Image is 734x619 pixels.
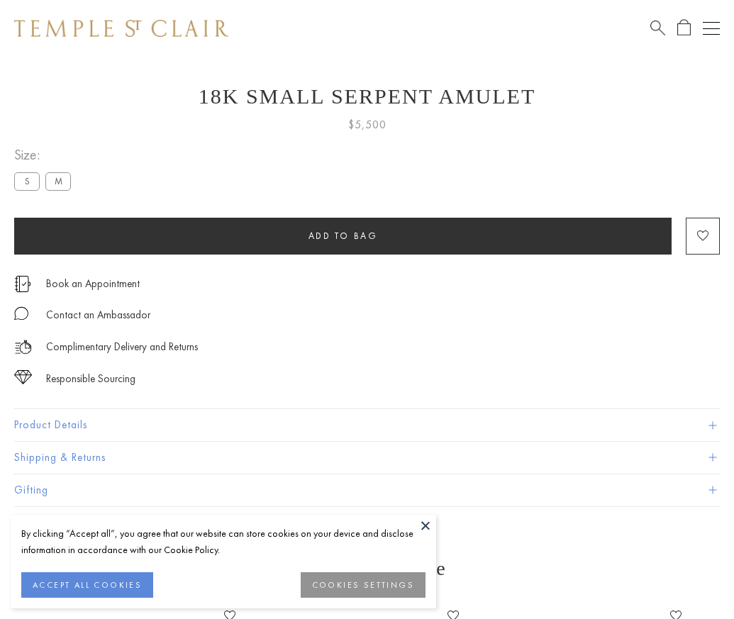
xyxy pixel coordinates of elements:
[14,20,228,37] img: Temple St. Clair
[14,218,672,255] button: Add to bag
[14,172,40,190] label: S
[14,338,32,356] img: icon_delivery.svg
[14,474,720,506] button: Gifting
[21,525,426,558] div: By clicking “Accept all”, you agree that our website can store cookies on your device and disclos...
[14,84,720,108] h1: 18K Small Serpent Amulet
[14,370,32,384] img: icon_sourcing.svg
[46,370,135,388] div: Responsible Sourcing
[14,276,31,292] img: icon_appointment.svg
[21,572,153,598] button: ACCEPT ALL COOKIES
[14,306,28,320] img: MessageIcon-01_2.svg
[677,19,691,37] a: Open Shopping Bag
[308,230,378,242] span: Add to bag
[14,143,77,167] span: Size:
[14,442,720,474] button: Shipping & Returns
[703,20,720,37] button: Open navigation
[45,172,71,190] label: M
[301,572,426,598] button: COOKIES SETTINGS
[14,409,720,441] button: Product Details
[348,116,387,134] span: $5,500
[46,306,150,324] div: Contact an Ambassador
[46,338,198,356] p: Complimentary Delivery and Returns
[46,276,140,291] a: Book an Appointment
[650,19,665,37] a: Search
